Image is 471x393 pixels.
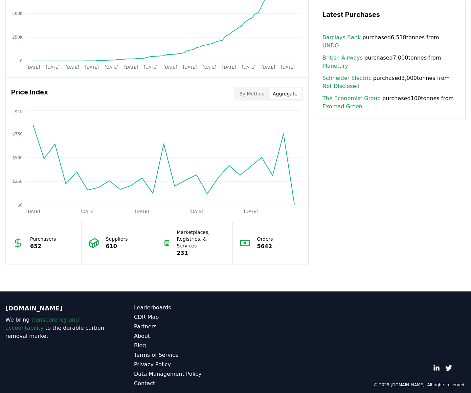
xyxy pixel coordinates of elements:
a: Contact [134,379,235,388]
a: Blog [134,342,235,350]
tspan: [DATE] [244,209,258,214]
a: Terms of Service [134,351,235,359]
a: British Airways [322,54,363,62]
tspan: 0 [20,59,23,63]
tspan: [DATE] [26,209,40,214]
p: Purchasers [30,236,56,242]
tspan: [DATE] [222,65,236,70]
tspan: [DATE] [163,65,177,70]
a: About [134,332,235,340]
tspan: [DATE] [81,209,95,214]
a: The Economist Group [322,94,381,103]
p: [DOMAIN_NAME] [5,304,107,313]
a: Leaderboards [134,304,235,312]
tspan: [DATE] [242,65,256,70]
p: Marketplaces, Registries, & Services [177,229,225,249]
tspan: [DATE] [124,65,138,70]
a: Barclays Bank [322,34,361,42]
a: Exomad Green [322,103,362,111]
p: Suppliers [106,236,128,242]
span: purchased 100 tonnes from [322,94,457,111]
button: By Method [235,88,269,99]
a: Planetary [322,62,348,70]
p: Orders [257,236,273,242]
p: 5642 [257,242,273,250]
a: CDR Map [134,313,235,321]
tspan: [DATE] [135,209,149,214]
tspan: [DATE] [85,65,99,70]
p: © 2025 [DOMAIN_NAME]. All rights reserved. [374,382,466,388]
tspan: $500 [12,155,23,160]
span: transparency and accountability [5,316,79,331]
span: purchased 7,000 tonnes from [322,54,457,70]
a: Privacy Policy [134,361,235,369]
tspan: [DATE] [66,65,80,70]
a: Schneider Electric [322,74,371,82]
tspan: 250K [12,35,23,40]
tspan: 500K [12,11,23,16]
h3: Price Index [11,87,48,101]
tspan: $0 [18,203,23,208]
tspan: $250 [12,179,23,184]
a: Data Management Policy [134,370,235,378]
span: purchased 3,000 tonnes from [322,74,457,90]
tspan: [DATE] [105,65,118,70]
tspan: [DATE] [189,209,203,214]
a: UNDO [322,42,339,50]
tspan: [DATE] [46,65,60,70]
tspan: [DATE] [26,65,40,70]
tspan: [DATE] [144,65,158,70]
p: 231 [177,249,225,257]
h3: Latest Purchases [322,9,457,20]
a: Twitter [445,365,452,371]
tspan: [DATE] [183,65,197,70]
tspan: [DATE] [262,65,275,70]
button: Aggregate [269,88,301,99]
tspan: $750 [12,132,23,136]
tspan: [DATE] [203,65,217,70]
tspan: [DATE] [281,65,295,70]
a: Partners [134,323,235,331]
a: Not Disclosed [322,82,360,90]
p: We bring to the durable carbon removal market [5,316,107,340]
p: 652 [30,242,56,250]
tspan: $1K [15,109,23,114]
span: purchased 6,538 tonnes from [322,34,457,50]
a: LinkedIn [433,365,440,371]
p: 610 [106,242,128,250]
